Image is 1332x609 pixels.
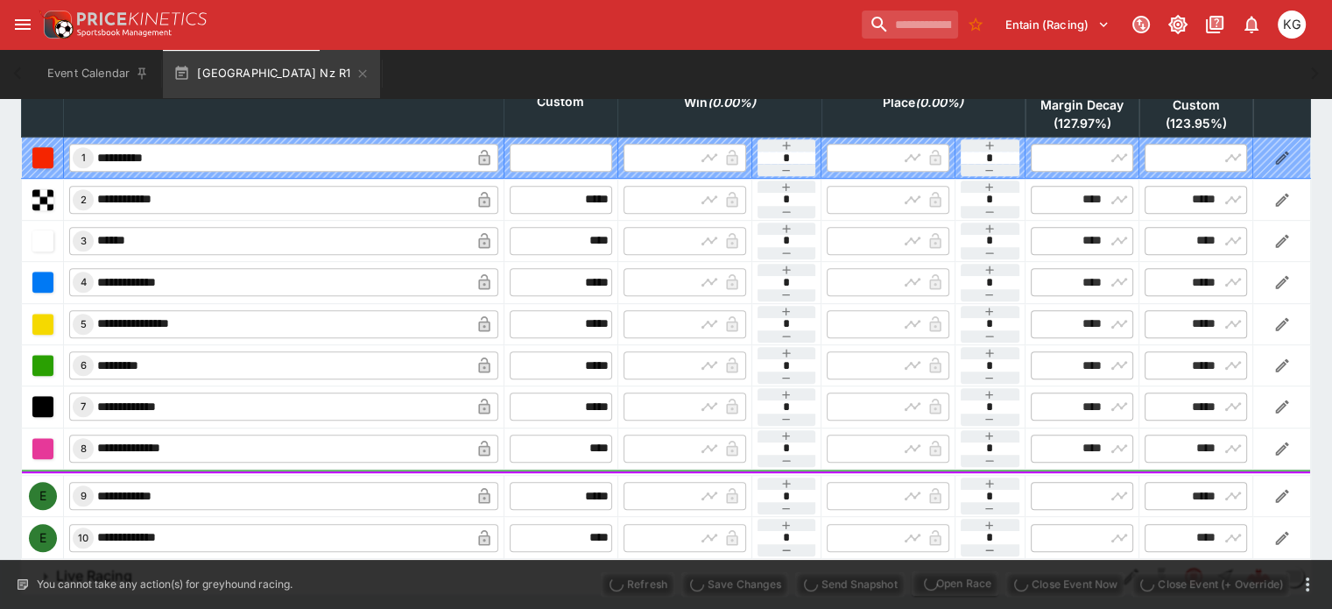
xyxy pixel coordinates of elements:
th: Custom [504,67,617,137]
span: 3 [77,235,90,247]
button: Event Calendar [37,49,159,98]
div: E [29,482,57,510]
button: Toggle light/dark mode [1162,9,1194,40]
button: more [1297,574,1318,595]
button: No Bookmarks [962,11,990,39]
div: excl. Emergencies (127.97%) [1031,73,1133,131]
button: Notifications [1236,9,1267,40]
button: Live Racing [21,559,1115,594]
span: Margin Decay [1031,97,1133,113]
div: Kevin Gutschlag [1278,11,1306,39]
span: ( 127.97 %) [1031,116,1133,131]
span: 8 [77,443,90,455]
button: Select Tenant [995,11,1120,39]
em: ( 0.00 %) [915,92,963,113]
input: search [862,11,958,39]
span: 2 [77,194,90,206]
button: open drawer [7,9,39,40]
span: ( 123.95 %) [1145,116,1247,131]
span: Custom [1145,97,1247,113]
div: excl. Emergencies (99.95%) [1145,73,1247,131]
span: 4 [77,276,90,288]
span: 5 [77,318,90,330]
img: Sportsbook Management [77,29,172,37]
button: Documentation [1199,9,1230,40]
button: [GEOGRAPHIC_DATA] Nz R1 [163,49,380,98]
img: PriceKinetics [77,12,207,25]
button: Kevin Gutschlag [1272,5,1311,44]
span: 7 [77,400,89,413]
div: E [29,524,57,552]
div: split button [912,571,998,596]
span: 9 [77,490,90,502]
em: ( 0.00 %) [708,92,756,113]
a: c9534174-e168-458b-ae2a-60eb71419c6d [1241,559,1276,594]
span: 6 [77,359,90,372]
img: PriceKinetics Logo [39,7,74,42]
p: You cannot take any action(s) for greyhound racing. [37,577,292,592]
button: Connected to PK [1125,9,1157,40]
span: excl. Emergencies (0.00%) [863,92,983,113]
span: excl. Emergencies (0.00%) [665,92,775,113]
span: 1 [78,152,89,164]
span: 10 [74,532,92,544]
